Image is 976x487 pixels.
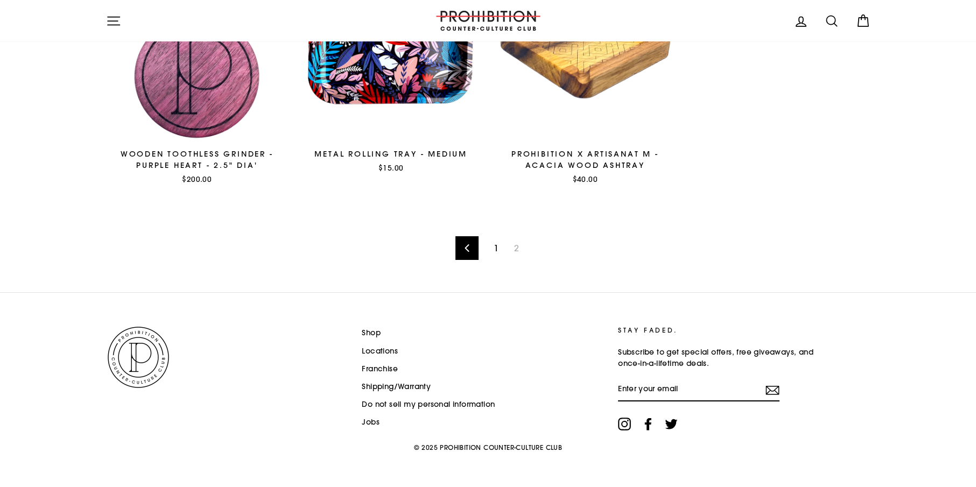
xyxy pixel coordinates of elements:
[106,174,289,185] div: $200.00
[434,11,542,31] img: PROHIBITION COUNTER-CULTURE CLUB
[618,347,830,370] p: Subscribe to get special offers, free giveaways, and once-in-a-lifetime deals.
[494,149,677,171] div: PROHIBITION X ARTISANAT M - ACACIA WOOD ASHTRAY
[508,239,525,257] span: 2
[362,361,398,377] a: Franchise
[362,397,495,413] a: Do not sell my personal information
[106,325,171,390] img: PROHIBITION COUNTER-CULTURE CLUB
[487,239,505,257] a: 1
[618,378,780,401] input: Enter your email
[618,325,830,335] p: STAY FADED.
[494,174,677,185] div: $40.00
[362,325,381,341] a: Shop
[300,149,482,160] div: METAL ROLLING TRAY - MEDIUM
[362,343,398,359] a: Locations
[106,149,289,171] div: WOODEN TOOTHLESS GRINDER - PURPLE HEART - 2.5" DIA'
[362,414,380,430] a: Jobs
[300,163,482,173] div: $15.00
[106,439,870,457] p: © 2025 PROHIBITION COUNTER-CULTURE CLUB
[362,379,431,395] a: Shipping/Warranty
